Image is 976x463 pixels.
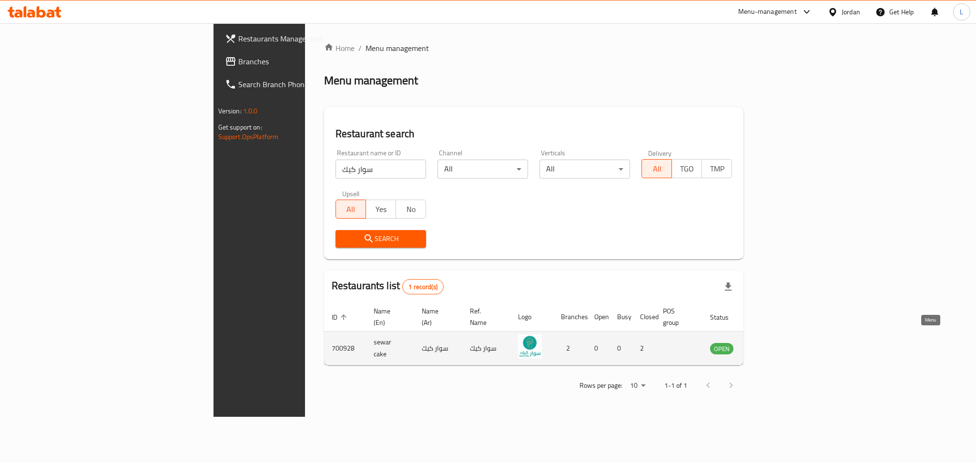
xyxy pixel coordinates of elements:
th: Busy [610,302,632,332]
button: Yes [366,200,396,219]
td: 0 [587,332,610,365]
td: 0 [610,332,632,365]
th: Closed [632,302,655,332]
label: Delivery [648,150,672,156]
p: Rows per page: [579,380,622,392]
th: Logo [510,302,553,332]
a: Restaurants Management [217,27,376,50]
td: سوار كيك [462,332,510,365]
span: Search Branch Phone [238,79,369,90]
span: TGO [676,162,698,176]
span: Name (En) [374,305,403,328]
img: sewar cake [518,334,542,358]
span: Yes [370,202,392,216]
td: 2 [553,332,587,365]
td: 2 [632,332,655,365]
span: Name (Ar) [422,305,451,328]
button: All [641,159,672,178]
input: Search for restaurant name or ID.. [335,160,426,179]
span: Version: [218,105,242,117]
button: TGO [671,159,702,178]
div: OPEN [710,343,733,354]
a: Support.OpsPlatform [218,131,279,143]
span: No [400,202,422,216]
td: sewar cake [366,332,414,365]
table: enhanced table [324,302,785,365]
nav: breadcrumb [324,42,744,54]
span: Search [343,233,418,245]
div: Export file [717,275,740,298]
button: TMP [701,159,732,178]
span: OPEN [710,343,733,354]
a: Branches [217,50,376,73]
span: Branches [238,56,369,67]
th: Branches [553,302,587,332]
span: Restaurants Management [238,33,369,44]
label: Upsell [342,190,360,197]
span: TMP [706,162,728,176]
h2: Menu management [324,73,418,88]
span: All [646,162,668,176]
span: Menu management [366,42,429,54]
span: ID [332,312,350,323]
button: No [396,200,426,219]
span: Status [710,312,741,323]
span: L [960,7,963,17]
div: All [539,160,630,179]
h2: Restaurants list [332,279,444,294]
span: Get support on: [218,121,262,133]
div: Menu-management [738,6,797,18]
span: Ref. Name [470,305,499,328]
a: Search Branch Phone [217,73,376,96]
td: سوار كيك [414,332,462,365]
div: All [437,160,528,179]
button: Search [335,230,426,248]
h2: Restaurant search [335,127,732,141]
span: POS group [663,305,691,328]
div: Jordan [842,7,860,17]
span: 1 record(s) [403,282,443,292]
th: Open [587,302,610,332]
p: 1-1 of 1 [664,380,687,392]
span: All [340,202,362,216]
button: All [335,200,366,219]
div: Rows per page: [626,379,649,393]
span: 1.0.0 [243,105,258,117]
